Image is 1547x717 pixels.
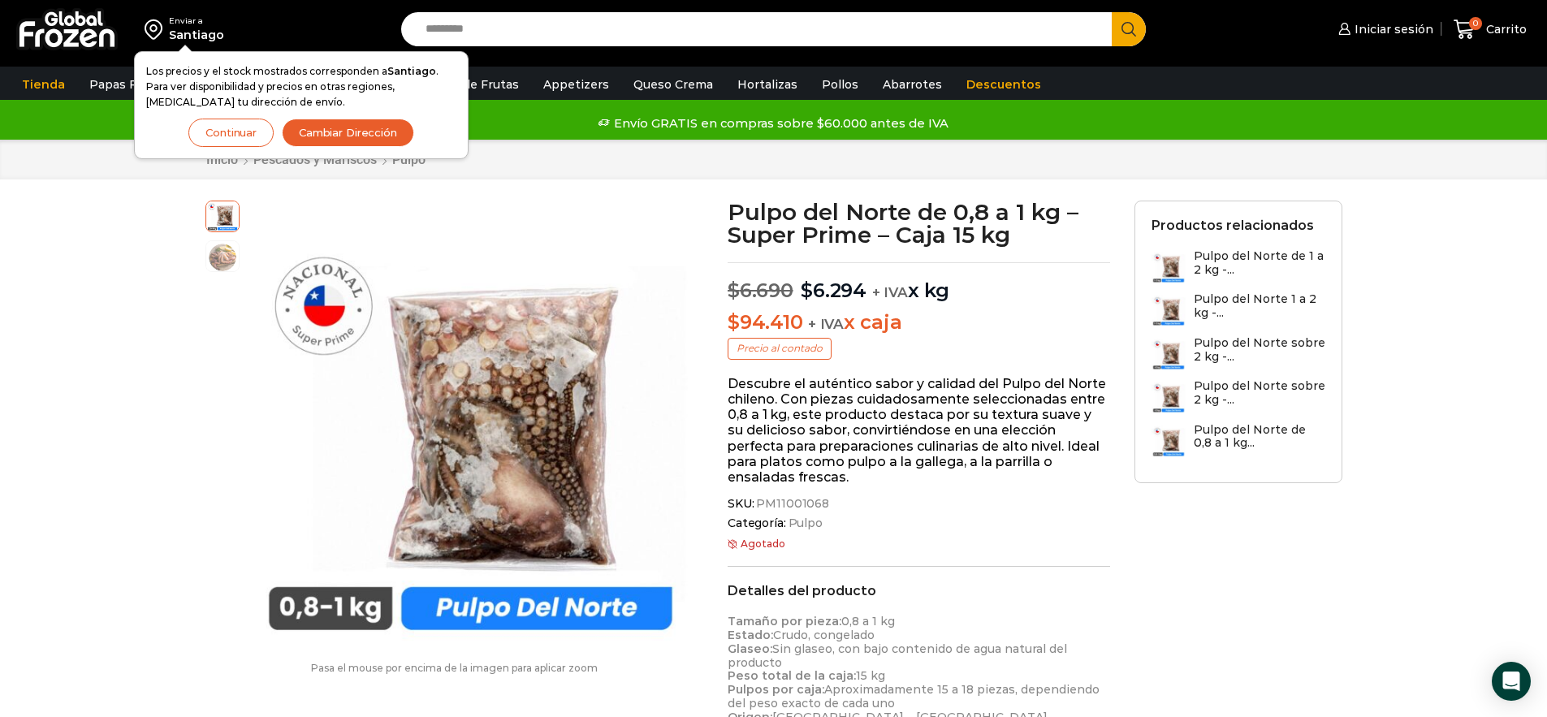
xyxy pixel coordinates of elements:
span: + IVA [872,284,908,300]
strong: Santiago [387,65,436,77]
a: Inicio [205,152,239,167]
div: 1 / 2 [248,201,694,646]
nav: Breadcrumb [205,152,426,167]
p: Pasa el mouse por encima de la imagen para aplicar zoom [205,663,704,674]
span: 0 [1469,17,1482,30]
span: $ [728,279,740,302]
span: SKU: [728,497,1110,511]
a: Pulpo del Norte de 1 a 2 kg -... [1152,249,1325,284]
a: Hortalizas [729,69,806,100]
h2: Productos relacionados [1152,218,1314,233]
a: Pulpo del Norte de 0,8 a 1 kg... [1152,423,1325,458]
div: Santiago [169,27,224,43]
h3: Pulpo del Norte de 0,8 a 1 kg... [1194,423,1325,451]
bdi: 6.690 [728,279,793,302]
h3: Pulpo del Norte sobre 2 kg -... [1194,379,1325,407]
p: x kg [728,262,1110,303]
span: Iniciar sesión [1350,21,1433,37]
span: pulpo [206,241,239,274]
h3: Pulpo del Norte 1 a 2 kg -... [1194,292,1325,320]
a: Pollos [814,69,866,100]
a: Papas Fritas [81,69,171,100]
img: address-field-icon.svg [145,15,169,43]
a: Pulpo del Norte sobre 2 kg -... [1152,336,1325,371]
span: $ [728,310,740,334]
span: $ [801,279,813,302]
a: Tienda [14,69,73,100]
span: Categoría: [728,516,1110,530]
h2: Detalles del producto [728,583,1110,598]
a: Iniciar sesión [1334,13,1433,45]
strong: Pulpos por caja: [728,682,824,697]
p: Precio al contado [728,338,832,359]
a: Appetizers [535,69,617,100]
span: PM11001068 [754,497,829,511]
div: Open Intercom Messenger [1492,662,1531,701]
span: + IVA [808,316,844,332]
a: Pulpo del Norte sobre 2 kg -... [1152,379,1325,414]
span: Carrito [1482,21,1527,37]
p: x caja [728,311,1110,335]
h3: Pulpo del Norte sobre 2 kg -... [1194,336,1325,364]
a: Pulpa de Frutas [417,69,527,100]
div: Enviar a [169,15,224,27]
button: Continuar [188,119,274,147]
a: 0 Carrito [1450,11,1531,49]
span: super-prime-0,8 [206,199,239,231]
p: Los precios y el stock mostrados corresponden a . Para ver disponibilidad y precios en otras regi... [146,63,456,110]
a: Pescados y Mariscos [253,152,378,167]
p: Descubre el auténtico sabor y calidad del Pulpo del Norte chileno. Con piezas cuidadosamente sele... [728,376,1110,485]
a: Pulpo del Norte 1 a 2 kg -... [1152,292,1325,327]
a: Descuentos [958,69,1049,100]
strong: Estado: [728,628,773,642]
button: Cambiar Dirección [282,119,414,147]
h1: Pulpo del Norte de 0,8 a 1 kg – Super Prime – Caja 15 kg [728,201,1110,246]
a: Pulpo [391,152,426,167]
h3: Pulpo del Norte de 1 a 2 kg -... [1194,249,1325,277]
strong: Peso total de la caja: [728,668,856,683]
p: Agotado [728,538,1110,550]
a: Pulpo [786,516,823,530]
button: Search button [1112,12,1146,46]
bdi: 94.410 [728,310,802,334]
bdi: 6.294 [801,279,866,302]
a: Queso Crema [625,69,721,100]
strong: Tamaño por pieza: [728,614,841,628]
img: super-prime-0,8 [248,201,694,646]
strong: Glaseo: [728,641,772,656]
a: Abarrotes [875,69,950,100]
